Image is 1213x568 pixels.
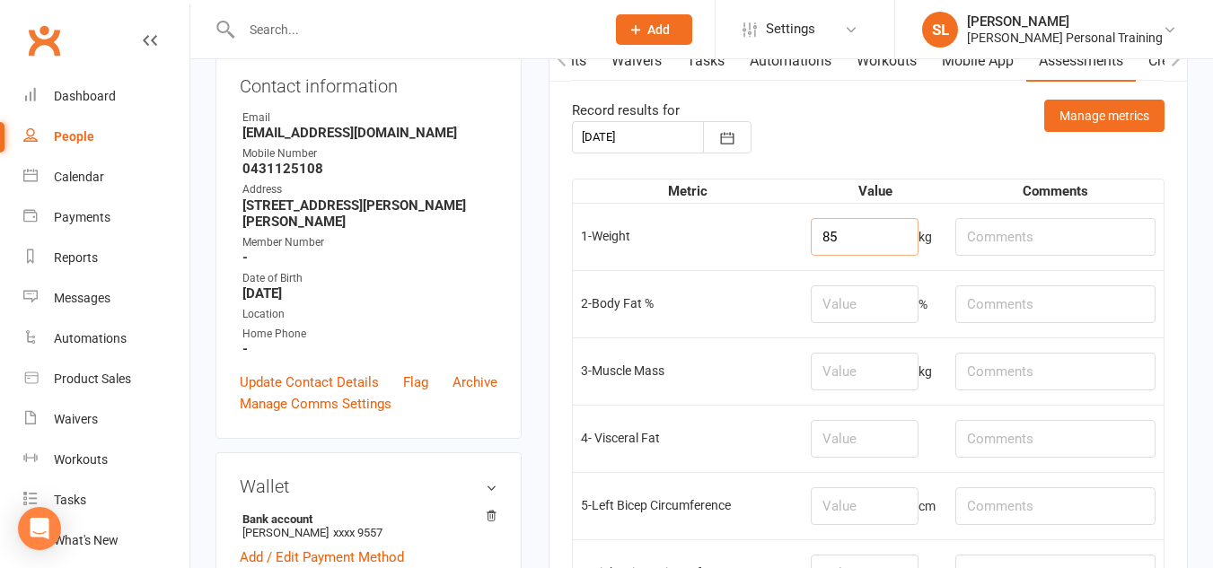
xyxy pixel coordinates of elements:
button: Manage metrics [1044,100,1165,132]
input: Comments [955,285,1156,323]
div: SL [922,12,958,48]
input: Comments [955,420,1156,458]
a: Dashboard [23,76,189,117]
a: Archive [453,371,497,393]
div: Workouts [54,452,108,467]
td: 1-Weight [573,203,803,270]
a: Calendar [23,157,189,197]
div: Product Sales [54,371,131,386]
a: Reports [23,238,189,278]
strong: [EMAIL_ADDRESS][DOMAIN_NAME] [242,125,497,141]
a: Clubworx [22,18,66,63]
td: % [803,270,947,337]
td: cm [803,472,947,539]
div: Email [242,109,497,127]
a: Manage Comms Settings [240,393,391,415]
div: Open Intercom Messenger [18,507,61,550]
a: Update Contact Details [240,371,379,393]
div: People [54,129,94,144]
a: Assessments [1026,40,1136,82]
div: Tasks [54,493,86,507]
a: Payments [23,197,189,238]
strong: Bank account [242,512,488,526]
a: Workouts [844,40,929,82]
a: Tasks [23,480,189,520]
input: Comments [955,487,1156,525]
strong: 0431125108 [242,161,497,177]
td: kg [803,203,947,270]
div: Address [242,181,497,198]
div: [PERSON_NAME] [967,13,1163,30]
a: Automations [737,40,844,82]
td: 4- Visceral Fat [573,405,803,472]
input: Comments [955,218,1156,256]
div: Messages [54,291,110,305]
input: Comments [955,353,1156,390]
div: Dashboard [54,89,116,103]
div: Reports [54,250,98,265]
div: [PERSON_NAME] Personal Training [967,30,1163,46]
span: Record results for [572,102,680,118]
a: Add / Edit Payment Method [240,546,404,568]
th: Metric [573,179,803,203]
a: Waivers [599,40,674,82]
strong: [STREET_ADDRESS][PERSON_NAME][PERSON_NAME] [242,197,497,230]
a: Tasks [674,40,737,82]
a: Mobile App [929,40,1026,82]
div: Location [242,306,497,323]
input: Search... [236,17,593,42]
div: Home Phone [242,326,497,343]
div: Waivers [54,412,98,426]
th: Comments [947,179,1164,203]
div: Automations [54,331,127,345]
td: kg [803,337,947,405]
th: Value [803,179,947,203]
input: Value [811,285,919,323]
a: Messages [23,278,189,319]
input: Value [811,353,919,390]
span: Add [647,22,670,37]
input: Value [811,218,919,256]
td: 5-Left Bicep Circumference [573,472,803,539]
a: Flag [403,371,428,393]
h3: Wallet [240,476,497,496]
strong: - [242,341,497,357]
div: Member Number [242,234,497,251]
strong: - [242,249,497,266]
a: Automations [23,319,189,359]
span: Settings [766,9,815,49]
h3: Contact information [240,69,497,96]
div: Payments [54,210,110,224]
input: Value [811,420,919,458]
a: People [23,117,189,157]
li: [PERSON_NAME] [240,510,497,542]
td: 3-Muscle Mass [573,337,803,405]
a: Waivers [23,399,189,440]
div: Date of Birth [242,270,497,287]
strong: [DATE] [242,285,497,301]
a: Product Sales [23,359,189,399]
a: Workouts [23,440,189,480]
input: Value [811,487,919,525]
div: What's New [54,533,119,547]
span: xxxx 9557 [333,526,382,539]
div: Mobile Number [242,145,497,162]
div: Calendar [54,170,104,184]
td: 2-Body Fat % [573,270,803,337]
a: What's New [23,520,189,561]
button: Add [616,14,692,45]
